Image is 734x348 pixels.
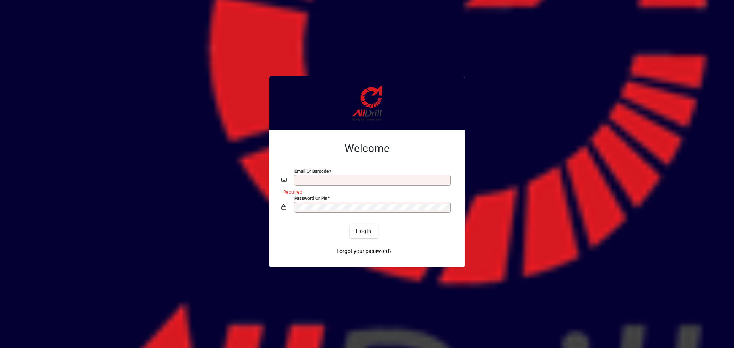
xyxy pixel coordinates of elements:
[283,188,447,196] mat-error: Required
[294,196,327,201] mat-label: Password or Pin
[356,227,372,235] span: Login
[281,142,453,155] h2: Welcome
[294,168,329,174] mat-label: Email or Barcode
[336,247,392,255] span: Forgot your password?
[350,224,378,238] button: Login
[333,244,395,258] a: Forgot your password?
